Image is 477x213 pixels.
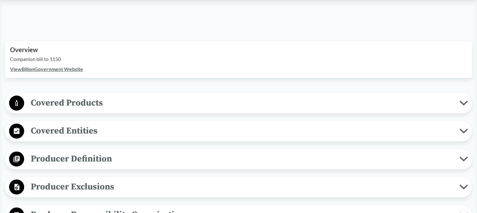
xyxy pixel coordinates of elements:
[7,151,470,167] button: Producer Definition
[7,123,470,139] button: Covered Entities
[24,180,459,194] span: Producer Exclusions
[7,95,470,111] button: Covered Products
[24,124,459,138] span: Covered Entities
[10,66,83,72] a: ViewBillonGovernment Website
[10,55,467,63] p: Companion bill to 1150
[24,96,459,110] span: Covered Products
[10,46,467,53] h2: Overview
[7,179,470,195] button: Producer Exclusions
[24,152,459,166] span: Producer Definition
